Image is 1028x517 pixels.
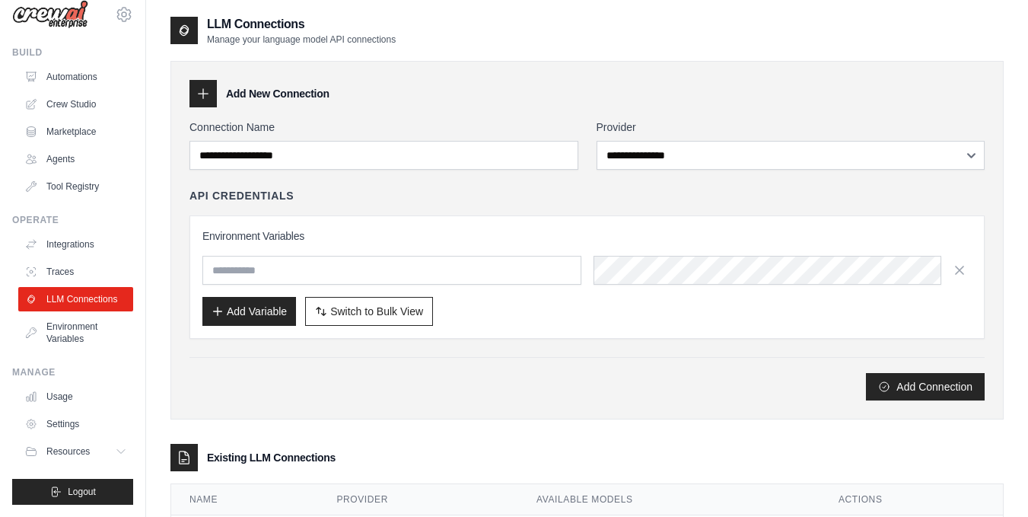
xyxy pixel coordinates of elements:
[318,484,518,515] th: Provider
[12,366,133,378] div: Manage
[68,486,96,498] span: Logout
[226,86,329,101] h3: Add New Connection
[330,304,423,319] span: Switch to Bulk View
[18,232,133,257] a: Integrations
[12,214,133,226] div: Operate
[305,297,433,326] button: Switch to Bulk View
[12,479,133,505] button: Logout
[189,188,294,203] h4: API Credentials
[189,120,578,135] label: Connection Name
[18,92,133,116] a: Crew Studio
[18,120,133,144] a: Marketplace
[18,314,133,351] a: Environment Variables
[18,147,133,171] a: Agents
[820,484,1003,515] th: Actions
[207,15,396,34] h2: LLM Connections
[202,297,296,326] button: Add Variable
[18,287,133,311] a: LLM Connections
[46,445,90,458] span: Resources
[866,373,985,401] button: Add Connection
[202,228,972,244] h3: Environment Variables
[18,65,133,89] a: Automations
[518,484,820,515] th: Available Models
[597,120,985,135] label: Provider
[12,46,133,59] div: Build
[171,484,318,515] th: Name
[18,260,133,284] a: Traces
[18,412,133,436] a: Settings
[18,439,133,464] button: Resources
[18,385,133,409] a: Usage
[18,174,133,199] a: Tool Registry
[207,34,396,46] p: Manage your language model API connections
[207,450,336,465] h3: Existing LLM Connections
